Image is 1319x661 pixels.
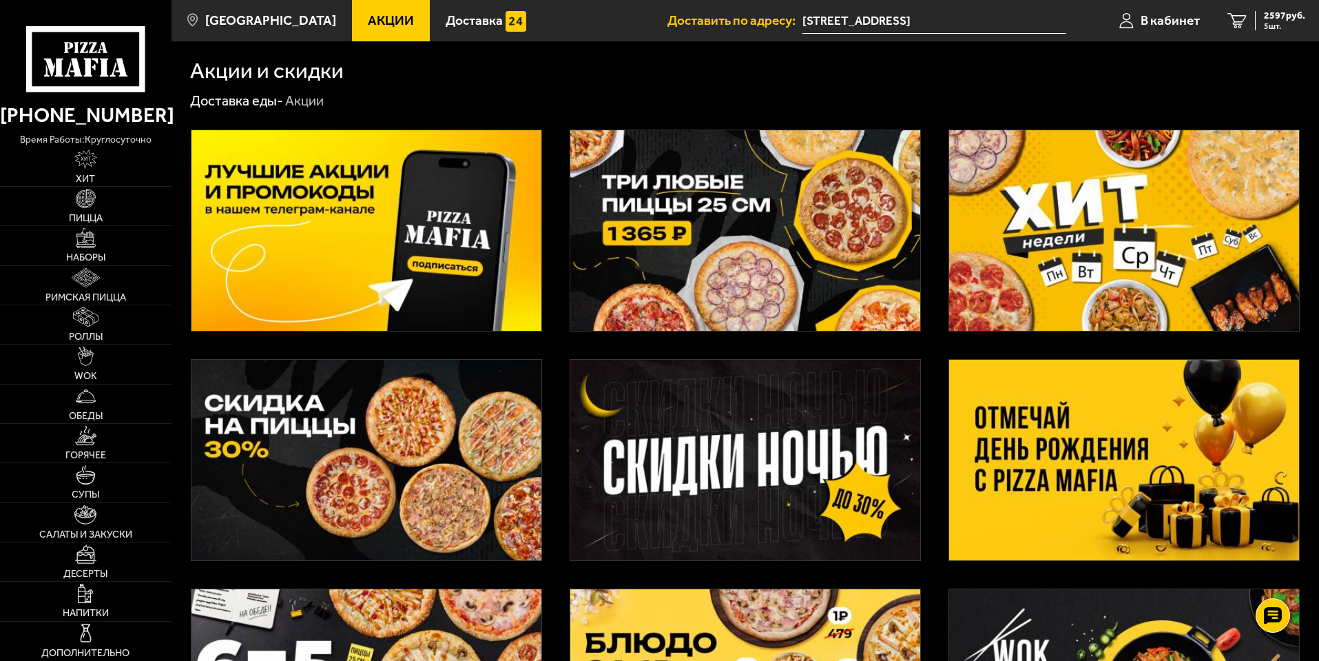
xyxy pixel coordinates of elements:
[63,569,107,579] span: Десерты
[45,293,126,303] span: Римская пицца
[802,8,1066,34] input: Ваш адрес доставки
[69,332,103,342] span: Роллы
[285,92,324,110] div: Акции
[667,14,802,27] span: Доставить по адресу:
[69,214,103,223] span: Пицца
[41,649,129,658] span: Дополнительно
[802,8,1066,34] span: Новосмоленская набережная, 1В
[1264,22,1305,30] span: 5 шт.
[205,14,336,27] span: [GEOGRAPHIC_DATA]
[446,14,503,27] span: Доставка
[63,609,109,618] span: Напитки
[65,451,106,460] span: Горячее
[368,14,414,27] span: Акции
[190,60,344,82] h1: Акции и скидки
[72,490,99,500] span: Супы
[66,253,105,263] span: Наборы
[39,530,132,540] span: Салаты и закуски
[1141,14,1200,27] span: В кабинет
[76,174,95,184] span: Хит
[190,92,283,109] a: Доставка еды-
[1264,11,1305,21] span: 2597 руб.
[69,411,103,421] span: Обеды
[506,11,526,32] img: 15daf4d41897b9f0e9f617042186c801.svg
[74,372,97,381] span: WOK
